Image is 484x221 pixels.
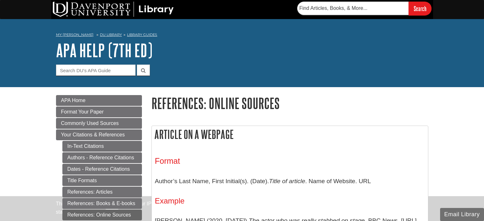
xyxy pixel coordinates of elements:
input: Find Articles, Books, & More... [297,2,409,15]
h4: Example [155,197,425,205]
a: Commonly Used Sources [56,118,142,129]
h3: Format [155,156,425,166]
span: Commonly Used Sources [61,121,119,126]
span: Your Citations & References [61,132,125,137]
a: References: Books & E-books [62,198,142,209]
a: Authors - Reference Citations [62,152,142,163]
button: Email Library [440,208,484,221]
h1: References: Online Sources [151,95,428,111]
a: Title Formats [62,175,142,186]
img: DU Library [53,2,174,17]
a: Library Guides [127,32,157,37]
h2: Article on a Webpage [152,126,428,143]
nav: breadcrumb [56,31,428,41]
a: References: Online Sources [62,210,142,220]
span: APA Home [61,98,86,103]
a: My [PERSON_NAME] [56,32,94,38]
a: Dates - Reference Citations [62,164,142,175]
p: Author’s Last Name, First Initial(s). (Date). . Name of Website. URL [155,172,425,190]
a: References: Articles [62,187,142,197]
i: Title of article [269,178,305,184]
a: Format Your Paper [56,107,142,117]
form: Searches DU Library's articles, books, and more [297,2,431,15]
a: DU Library [100,32,122,37]
input: Search [409,2,431,15]
a: In-Text Citations [62,141,142,152]
a: APA Help (7th Ed) [56,40,152,60]
span: Format Your Paper [61,109,104,114]
a: Your Citations & References [56,129,142,140]
input: Search DU's APA Guide [56,65,136,76]
a: APA Home [56,95,142,106]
